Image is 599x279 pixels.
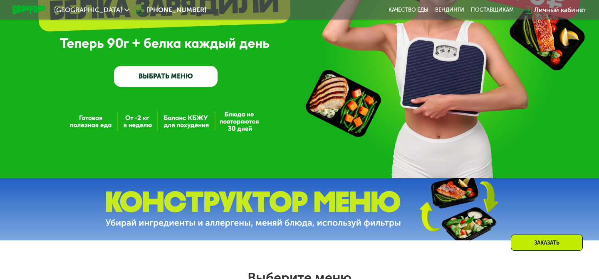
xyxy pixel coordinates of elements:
div: Заказать [511,235,583,251]
a: ВЫБРАТЬ МЕНЮ [114,66,218,87]
a: Вендинги [435,7,464,13]
a: [PHONE_NUMBER] [134,5,206,15]
div: Личный кабинет [534,5,587,15]
div: поставщикам [471,7,514,13]
a: Качество еды [389,7,428,13]
span: [GEOGRAPHIC_DATA] [54,7,122,13]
